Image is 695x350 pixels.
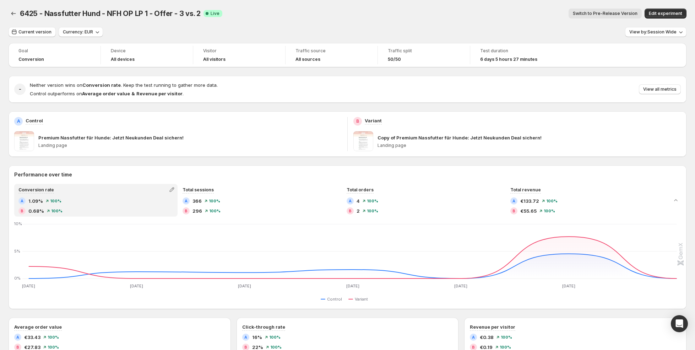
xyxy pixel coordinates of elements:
a: Traffic sourceAll sources [295,47,368,63]
button: Variant [348,295,371,303]
text: 0% [14,276,21,281]
strong: Conversion rate [82,82,121,88]
span: Current version [18,29,51,35]
h4: All sources [295,57,320,62]
span: 100 % [209,209,221,213]
span: View by: Session Wide [629,29,677,35]
strong: & [131,91,135,96]
p: Control [26,117,43,124]
span: 100 % [270,345,282,349]
span: Control outperforms on . [30,91,184,96]
span: 296 [192,207,202,214]
text: [DATE] [562,283,575,288]
span: Control [327,296,342,302]
a: DeviceAll devices [111,47,183,63]
h2: A [512,199,515,203]
span: 100 % [269,335,281,339]
span: 6425 - Nassfutter Hund - NFH OP LP 1 - Offer - 3 vs. 2 [20,9,201,18]
button: Control [321,295,345,303]
span: 6 days 5 hours 27 minutes [480,57,537,62]
span: Traffic source [295,48,368,54]
button: Back [9,9,18,18]
span: 1.09% [28,197,43,205]
span: €133.72 [520,197,539,205]
h3: Average order value [14,323,62,330]
h2: A [17,118,20,124]
span: Currency: EUR [63,29,93,35]
img: Premium Nassfutter für Hunde: Jetzt Neukunden Deal sichern! [14,131,34,151]
span: 2 [357,207,360,214]
h4: All visitors [203,57,226,62]
a: Traffic split50/50 [388,47,460,63]
span: 366 [192,197,202,205]
h3: Click-through rate [242,323,285,330]
h2: A [349,199,352,203]
span: €55.65 [520,207,537,214]
h2: A [16,335,19,339]
span: 100 % [48,335,59,339]
span: 100 % [50,199,61,203]
h2: A [244,335,247,339]
span: Variant [355,296,368,302]
text: 5% [14,249,20,254]
button: Current version [9,27,56,37]
span: 100 % [544,209,555,213]
h2: Performance over time [14,171,681,178]
h2: B [185,209,188,213]
span: View all metrics [643,86,677,92]
text: [DATE] [454,283,467,288]
span: 100 % [51,209,63,213]
span: Conversion rate [18,187,54,192]
h3: Revenue per visitor [470,323,515,330]
img: Copy of Premium Nassfutter für Hunde: Jetzt Neukunden Deal sichern! [353,131,373,151]
h4: All devices [111,57,135,62]
span: €33.43 [24,334,40,341]
span: Neither version wins on . Keep the test running to gather more data. [30,82,218,88]
strong: Average order value [82,91,130,96]
button: Switch to Pre-Release Version [569,9,642,18]
p: Premium Nassfutter für Hunde: Jetzt Neukunden Deal sichern! [38,134,184,141]
span: 50/50 [388,57,401,62]
button: Edit experiment [645,9,686,18]
span: Test duration [480,48,553,54]
span: Edit experiment [649,11,682,16]
span: Total orders [347,187,374,192]
span: Goal [18,48,91,54]
h2: B [16,345,19,349]
h2: B [349,209,352,213]
h2: A [21,199,23,203]
button: View by:Session Wide [625,27,686,37]
text: 10% [14,221,22,226]
span: €0.38 [480,334,494,341]
span: Total sessions [183,187,214,192]
p: Landing page [378,143,681,148]
button: Collapse chart [671,195,681,205]
p: Copy of Premium Nassfutter für Hunde: Jetzt Neukunden Deal sichern! [378,134,542,141]
a: Test duration6 days 5 hours 27 minutes [480,47,553,63]
text: [DATE] [346,283,359,288]
text: [DATE] [238,283,251,288]
span: 100 % [48,345,59,349]
h2: B [356,118,359,124]
a: GoalConversion [18,47,91,63]
text: [DATE] [130,283,143,288]
span: Traffic split [388,48,460,54]
span: 16% [252,334,262,341]
button: Currency: EUR [59,27,103,37]
span: Switch to Pre-Release Version [573,11,637,16]
span: 100 % [546,199,558,203]
span: 0.68% [28,207,44,214]
h2: B [244,345,247,349]
h2: A [185,199,188,203]
a: VisitorAll visitors [203,47,275,63]
span: 100 % [367,199,378,203]
span: 100 % [500,345,511,349]
span: Device [111,48,183,54]
p: Landing page [38,143,342,148]
span: Conversion [18,57,44,62]
strong: Revenue per visitor [136,91,183,96]
h2: B [21,209,23,213]
h2: A [472,335,475,339]
text: [DATE] [22,283,35,288]
span: 100 % [209,199,220,203]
